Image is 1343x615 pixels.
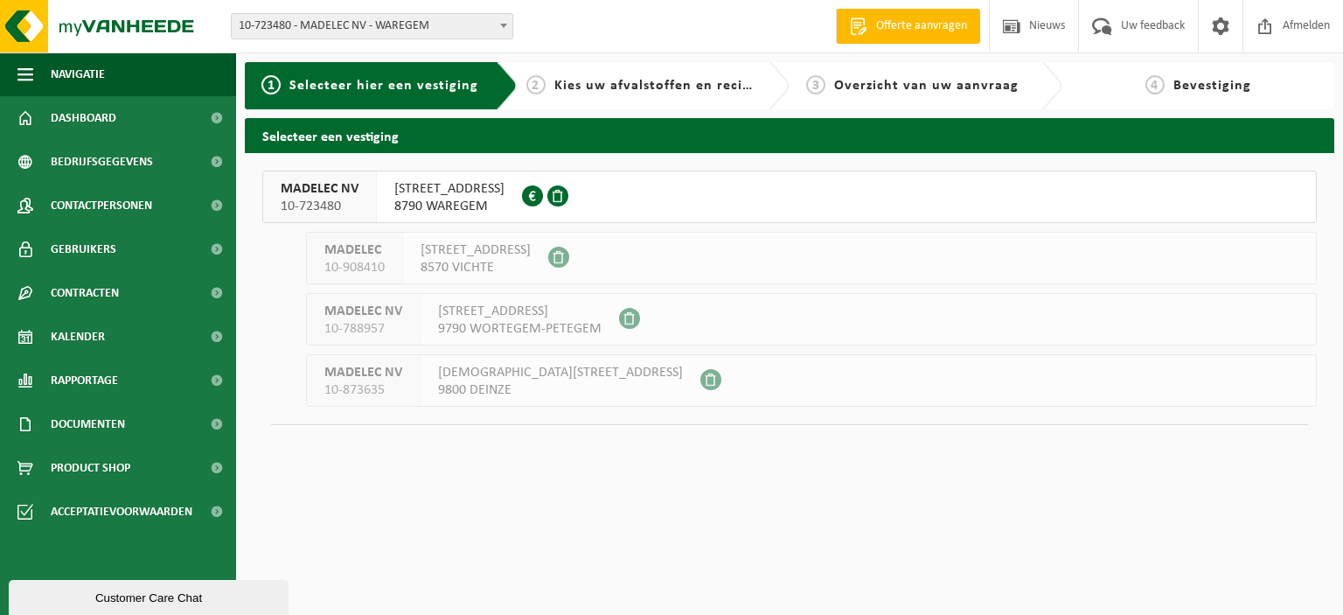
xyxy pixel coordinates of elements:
[231,13,513,39] span: 10-723480 - MADELEC NV - WAREGEM
[324,364,402,381] span: MADELEC NV
[421,241,531,259] span: [STREET_ADDRESS]
[232,14,512,38] span: 10-723480 - MADELEC NV - WAREGEM
[554,79,795,93] span: Kies uw afvalstoffen en recipiënten
[438,364,683,381] span: [DEMOGRAPHIC_DATA][STREET_ADDRESS]
[51,402,125,446] span: Documenten
[394,198,504,215] span: 8790 WAREGEM
[51,446,130,490] span: Product Shop
[324,303,402,320] span: MADELEC NV
[51,271,119,315] span: Contracten
[526,75,546,94] span: 2
[421,259,531,276] span: 8570 VICHTE
[438,320,602,338] span: 9790 WORTEGEM-PETEGEM
[324,320,402,338] span: 10-788957
[281,180,358,198] span: MADELEC NV
[51,52,105,96] span: Navigatie
[289,79,478,93] span: Selecteer hier een vestiging
[806,75,825,94] span: 3
[51,140,153,184] span: Bedrijfsgegevens
[438,381,683,399] span: 9800 DEINZE
[51,184,152,227] span: Contactpersonen
[245,118,1334,152] h2: Selecteer een vestiging
[51,359,118,402] span: Rapportage
[51,315,105,359] span: Kalender
[261,75,281,94] span: 1
[438,303,602,320] span: [STREET_ADDRESS]
[324,241,385,259] span: MADELEC
[51,96,116,140] span: Dashboard
[834,79,1019,93] span: Overzicht van uw aanvraag
[836,9,980,44] a: Offerte aanvragen
[281,198,358,215] span: 10-723480
[324,381,402,399] span: 10-873635
[51,227,116,271] span: Gebruikers
[394,180,504,198] span: [STREET_ADDRESS]
[51,490,192,534] span: Acceptatievoorwaarden
[9,577,292,615] iframe: chat widget
[1145,75,1165,94] span: 4
[1173,79,1251,93] span: Bevestiging
[872,17,971,35] span: Offerte aanvragen
[262,171,1317,223] button: MADELEC NV 10-723480 [STREET_ADDRESS]8790 WAREGEM
[324,259,385,276] span: 10-908410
